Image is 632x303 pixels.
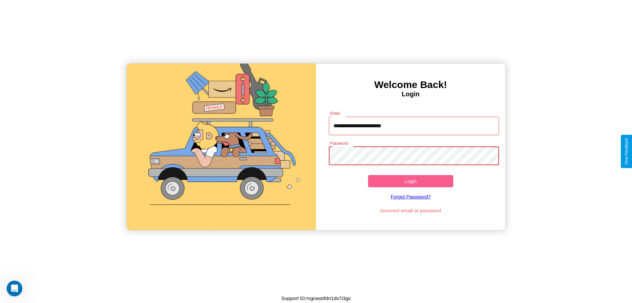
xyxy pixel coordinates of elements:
h4: Login [316,90,505,98]
h3: Welcome Back! [316,79,505,90]
p: Incorrect email or password [326,206,496,215]
p: Support ID: mgnasefdrt1ds7i3gx [281,294,351,303]
label: Password [330,140,348,146]
label: Email [330,110,340,116]
a: Forgot Password? [326,187,496,206]
div: Give Feedback [624,138,629,165]
iframe: Intercom live chat [7,281,22,296]
img: gif [127,64,316,230]
button: Login [368,175,453,187]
